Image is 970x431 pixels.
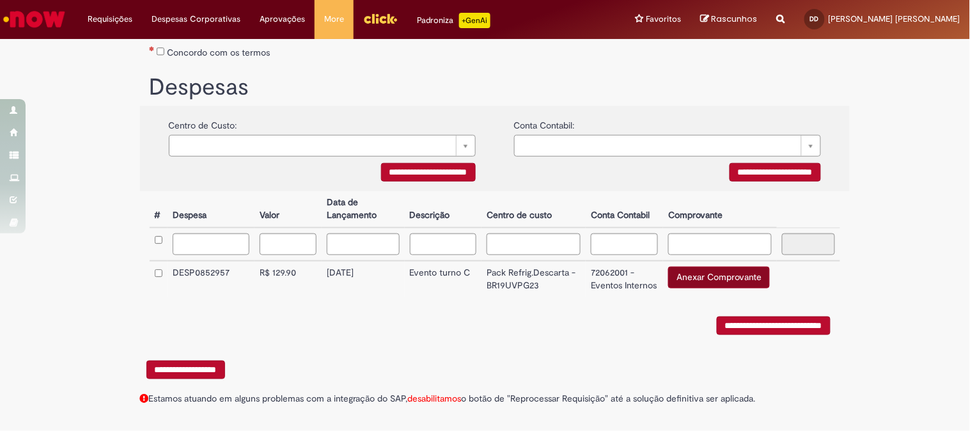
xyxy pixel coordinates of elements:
label: Concordo com os termos [167,46,270,59]
td: [DATE] [322,261,404,297]
img: click_logo_yellow_360x200.png [363,9,398,28]
a: Limpar campo {0} [169,135,476,157]
a: Limpar campo {0} [514,135,821,157]
label: Conta Contabil: [514,113,575,132]
td: Pack Refrig.Descarta - BR19UVPG23 [481,261,586,297]
span: Despesas Corporativas [152,13,240,26]
span: Favoritos [646,13,682,26]
span: desabilitamos [408,393,462,404]
p: +GenAi [459,13,490,28]
p: Estamos atuando em alguns problemas com a integração do SAP, o botão de "Reprocessar Requisição" ... [140,392,850,405]
img: ServiceNow [1,6,67,32]
th: Descrição [405,191,481,228]
button: Anexar Comprovante [668,267,770,288]
span: More [324,13,344,26]
label: Centro de Custo: [169,113,237,132]
span: Rascunhos [712,13,758,25]
td: 72062001 - Eventos Internos [586,261,663,297]
span: DD [810,15,819,23]
td: Evento turno C [405,261,481,297]
h1: Despesas [150,75,840,100]
th: Valor [254,191,322,228]
td: R$ 129.90 [254,261,322,297]
th: # [150,191,168,228]
th: Comprovante [663,191,777,228]
span: Requisições [88,13,132,26]
th: Centro de custo [481,191,586,228]
div: Padroniza [417,13,490,28]
span: Aprovações [260,13,305,26]
th: Conta Contabil [586,191,663,228]
td: Anexar Comprovante [663,261,777,297]
th: Despesa [168,191,254,228]
td: DESP0852957 [168,261,254,297]
a: Rascunhos [701,13,758,26]
th: Data de Lançamento [322,191,404,228]
span: [PERSON_NAME] [PERSON_NAME] [829,13,960,24]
